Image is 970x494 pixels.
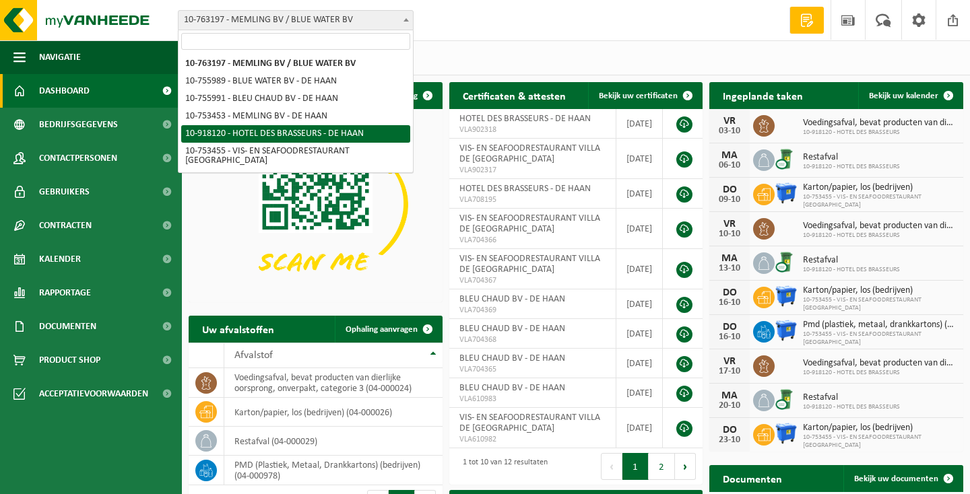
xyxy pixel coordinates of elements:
[224,427,443,456] td: restafval (04-000029)
[39,377,148,411] span: Acceptatievoorwaarden
[599,92,678,100] span: Bekijk uw certificaten
[716,230,743,239] div: 10-10
[716,195,743,205] div: 09-10
[39,276,91,310] span: Rapportage
[716,401,743,411] div: 20-10
[775,422,798,445] img: WB-1100-HPE-BE-01
[803,296,957,312] span: 10-753455 - VIS- EN SEAFOODRESTAURANT [GEOGRAPHIC_DATA]
[234,350,273,361] span: Afvalstof
[616,319,663,349] td: [DATE]
[803,232,957,240] span: 10-918120 - HOTEL DES BRASSEURS
[716,367,743,376] div: 17-10
[803,152,900,163] span: Restafval
[716,150,743,161] div: MA
[449,82,579,108] h2: Certificaten & attesten
[346,325,418,334] span: Ophaling aanvragen
[716,127,743,136] div: 03-10
[459,364,606,375] span: VLA704365
[459,213,600,234] span: VIS- EN SEAFOODRESTAURANT VILLA DE [GEOGRAPHIC_DATA]
[716,298,743,308] div: 16-10
[616,349,663,378] td: [DATE]
[675,453,696,480] button: Next
[803,285,957,296] span: Karton/papier, los (bedrijven)
[716,264,743,273] div: 13-10
[854,474,938,483] span: Bekijk uw documenten
[224,368,443,398] td: voedingsafval, bevat producten van dierlijke oorsprong, onverpakt, categorie 3 (04-000024)
[775,250,798,273] img: WB-0240-CU
[803,129,957,137] span: 10-918120 - HOTEL DES BRASSEURS
[459,305,606,316] span: VLA704369
[803,330,957,347] span: 10-753455 - VIS- EN SEAFOODRESTAURANT [GEOGRAPHIC_DATA]
[181,125,410,143] li: 10-918120 - HOTEL DES BRASSEURS - DE HAAN
[616,289,663,319] td: [DATE]
[716,253,743,264] div: MA
[459,114,591,124] span: HOTEL DES BRASSEURS - DE HAAN
[456,452,548,481] div: 1 tot 10 van 12 resultaten
[775,147,798,170] img: WB-0240-CU
[601,453,622,480] button: Previous
[39,242,81,276] span: Kalender
[181,55,410,73] li: 10-763197 - MEMLING BV / BLUE WATER BV
[716,116,743,127] div: VR
[803,266,900,274] span: 10-918120 - HOTEL DES BRASSEURS
[459,324,565,334] span: BLEU CHAUD BV - DE HAAN
[178,10,414,30] span: 10-763197 - MEMLING BV / BLUE WATER BV
[803,433,957,450] span: 10-753455 - VIS- EN SEAFOODRESTAURANT [GEOGRAPHIC_DATA]
[459,254,600,275] span: VIS- EN SEAFOODRESTAURANT VILLA DE [GEOGRAPHIC_DATA]
[179,11,413,30] span: 10-763197 - MEMLING BV / BLUE WATER BV
[189,109,443,299] img: Download de VHEPlus App
[843,465,962,492] a: Bekijk uw documenten
[775,285,798,308] img: WB-1100-HPE-BE-01
[716,287,743,298] div: DO
[716,161,743,170] div: 06-10
[716,184,743,195] div: DO
[775,388,798,411] img: WB-0240-CU
[775,182,798,205] img: WB-1100-HPE-BE-01
[459,165,606,176] span: VLA902317
[616,408,663,448] td: [DATE]
[803,118,957,129] span: Voedingsafval, bevat producten van dierlijke oorsprong, onverpakt, categorie 3
[709,82,816,108] h2: Ingeplande taken
[803,358,957,369] span: Voedingsafval, bevat producten van dierlijke oorsprong, onverpakt, categorie 3
[716,322,743,332] div: DO
[622,453,649,480] button: 1
[459,275,606,286] span: VLA704367
[39,108,118,141] span: Bedrijfsgegevens
[716,219,743,230] div: VR
[39,74,90,108] span: Dashboard
[459,434,606,445] span: VLA610982
[803,182,957,193] span: Karton/papier, los (bedrijven)
[716,356,743,367] div: VR
[803,392,900,403] span: Restafval
[335,316,441,343] a: Ophaling aanvragen
[459,125,606,135] span: VLA902318
[616,249,663,289] td: [DATE]
[716,390,743,401] div: MA
[803,423,957,433] span: Karton/papier, los (bedrijven)
[803,193,957,209] span: 10-753455 - VIS- EN SEAFOODRESTAURANT [GEOGRAPHIC_DATA]
[459,235,606,246] span: VLA704366
[616,109,663,139] td: [DATE]
[588,82,701,109] a: Bekijk uw certificaten
[616,209,663,249] td: [DATE]
[616,139,663,179] td: [DATE]
[459,413,600,433] span: VIS- EN SEAFOODRESTAURANT VILLA DE [GEOGRAPHIC_DATA]
[181,90,410,108] li: 10-755991 - BLEU CHAUD BV - DE HAAN
[181,143,410,170] li: 10-753455 - VIS- EN SEAFOODRESTAURANT [GEOGRAPHIC_DATA]
[459,184,591,194] span: HOTEL DES BRASSEURS - DE HAAN
[39,175,90,209] span: Gebruikers
[616,378,663,408] td: [DATE]
[39,141,117,175] span: Contactpersonen
[224,456,443,485] td: PMD (Plastiek, Metaal, Drankkartons) (bedrijven) (04-000978)
[224,398,443,427] td: karton/papier, los (bedrijven) (04-000026)
[459,383,565,393] span: BLEU CHAUD BV - DE HAAN
[869,92,938,100] span: Bekijk uw kalender
[459,353,565,363] span: BLEU CHAUD BV - DE HAAN
[181,108,410,125] li: 10-753453 - MEMLING BV - DE HAAN
[803,369,957,377] span: 10-918120 - HOTEL DES BRASSEURS
[459,334,606,345] span: VLA704368
[616,179,663,209] td: [DATE]
[459,195,606,205] span: VLA708195
[459,294,565,304] span: BLEU CHAUD BV - DE HAAN
[716,425,743,435] div: DO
